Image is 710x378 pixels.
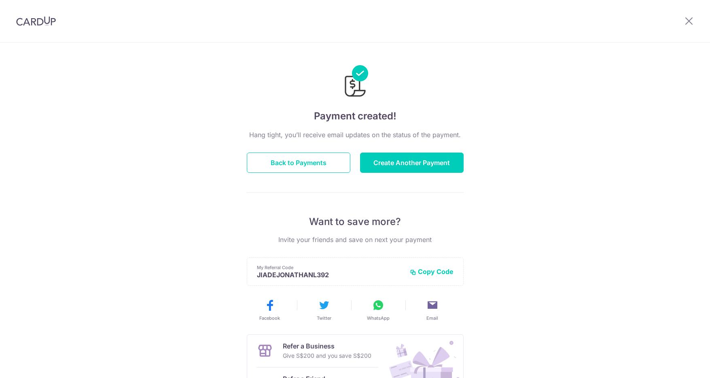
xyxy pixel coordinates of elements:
span: WhatsApp [367,315,390,321]
h4: Payment created! [247,109,464,123]
span: Facebook [259,315,280,321]
p: Invite your friends and save on next your payment [247,235,464,244]
span: Email [426,315,438,321]
p: Hang tight, you’ll receive email updates on the status of the payment. [247,130,464,140]
p: Give S$200 and you save S$200 [283,351,371,361]
p: JIADEJONATHANL392 [257,271,403,279]
p: Refer a Business [283,341,371,351]
img: CardUp [16,16,56,26]
button: Copy Code [410,268,454,276]
p: My Referral Code [257,264,403,271]
span: Twitter [317,315,331,321]
button: Email [409,299,456,321]
button: Create Another Payment [360,153,464,173]
button: Facebook [246,299,294,321]
button: Twitter [300,299,348,321]
button: WhatsApp [354,299,402,321]
p: Want to save more? [247,215,464,228]
button: Back to Payments [247,153,350,173]
img: Payments [342,65,368,99]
